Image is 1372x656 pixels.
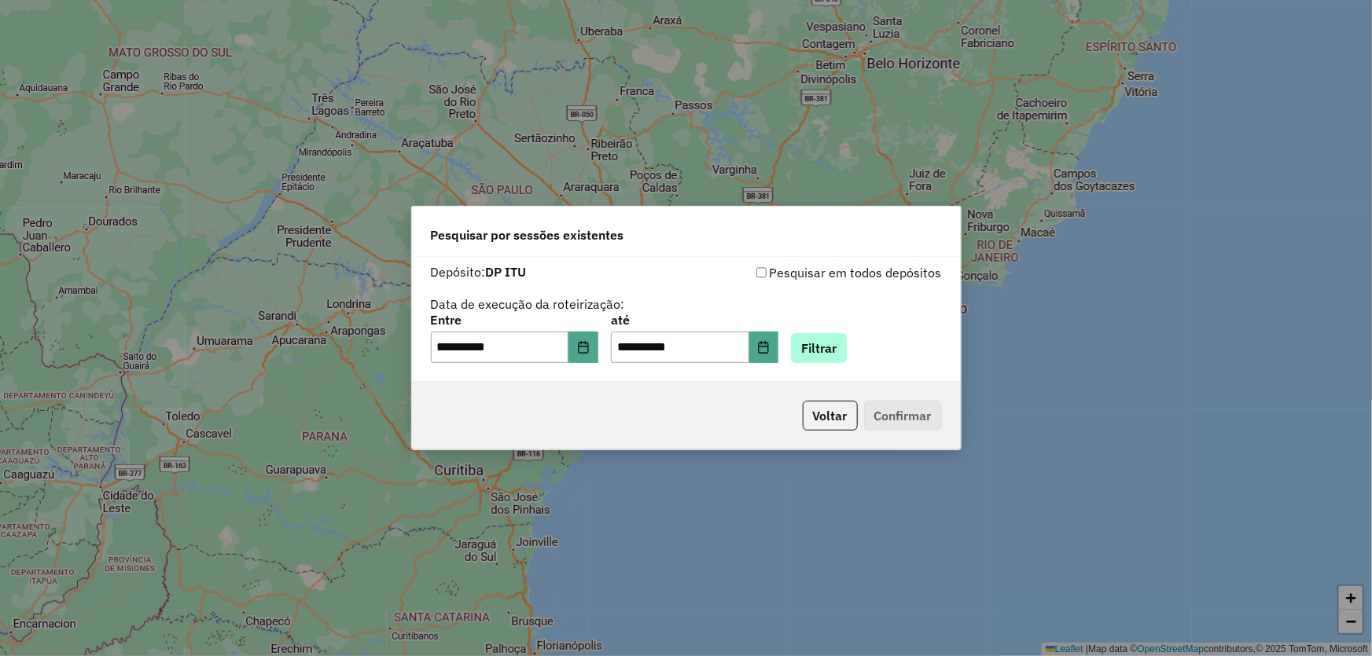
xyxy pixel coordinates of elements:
button: Voltar [803,401,858,431]
label: até [611,310,778,329]
button: Choose Date [749,332,779,363]
div: Pesquisar em todos depósitos [686,263,942,282]
strong: DP ITU [486,264,527,280]
button: Choose Date [568,332,598,363]
label: Data de execução da roteirização: [431,295,625,313]
label: Depósito: [431,262,527,281]
span: Pesquisar por sessões existentes [431,225,624,244]
button: Filtrar [791,333,847,363]
label: Entre [431,310,598,329]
